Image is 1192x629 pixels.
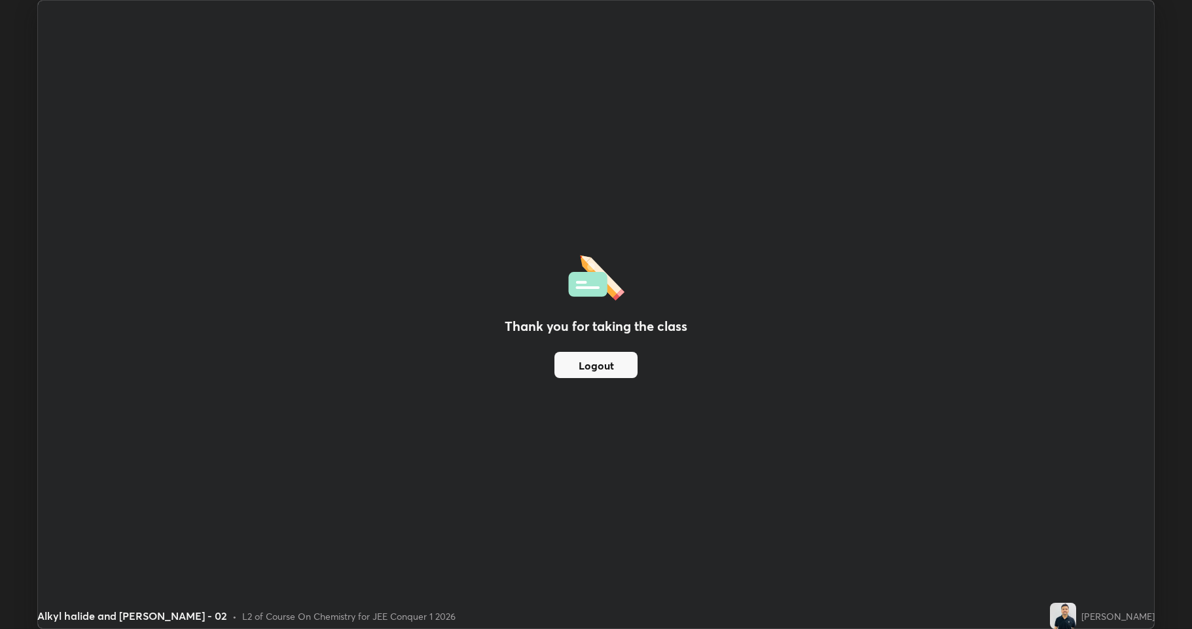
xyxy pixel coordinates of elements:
div: L2 of Course On Chemistry for JEE Conquer 1 2026 [242,609,456,623]
h2: Thank you for taking the class [505,316,687,336]
img: offlineFeedback.1438e8b3.svg [568,251,624,301]
div: [PERSON_NAME] [1081,609,1155,623]
div: Alkyl halide and [PERSON_NAME] - 02 [37,608,227,624]
div: • [232,609,237,623]
button: Logout [554,352,638,378]
img: e927d30ab56544b1a8df2beb4b11d745.jpg [1050,603,1076,629]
